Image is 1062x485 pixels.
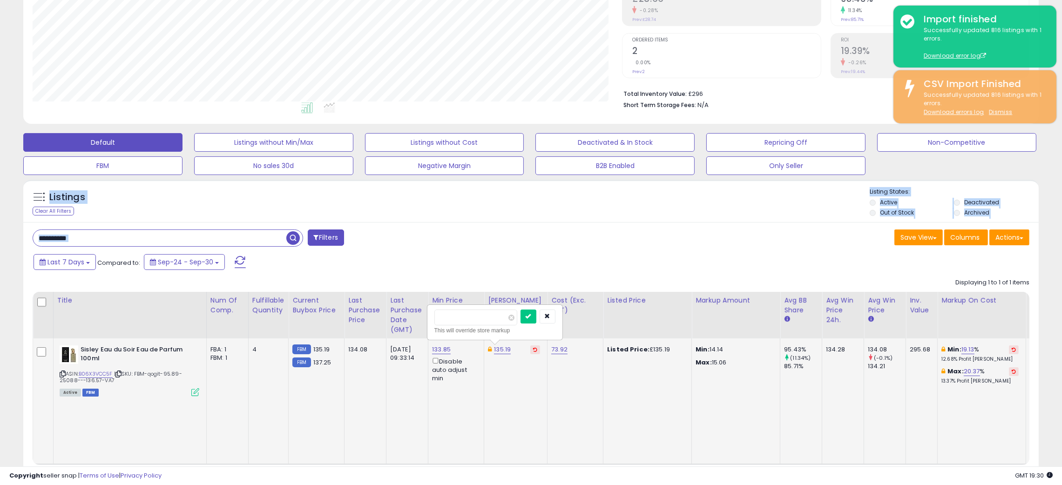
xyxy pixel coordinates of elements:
[390,296,424,335] div: Last Purchase Date (GMT)
[535,156,695,175] button: B2B Enabled
[348,345,379,354] div: 134.08
[210,354,241,362] div: FBM: 1
[941,356,1019,363] p: 12.68% Profit [PERSON_NAME]
[60,345,199,395] div: ASIN:
[841,38,1029,43] span: ROI
[696,358,773,367] p: 15.06
[434,326,555,335] div: This will override store markup
[870,188,1039,196] p: Listing States:
[623,88,1022,99] li: £296
[313,345,330,354] span: 135.19
[57,296,203,305] div: Title
[636,7,658,14] small: -0.28%
[696,296,776,305] div: Markup Amount
[252,345,281,354] div: 4
[607,345,684,354] div: £135.19
[144,254,225,270] button: Sep-24 - Sep-30
[941,345,1019,363] div: %
[841,69,865,74] small: Prev: 19.44%
[826,296,860,325] div: Avg Win Price 24h.
[941,378,1019,384] p: 13.37% Profit [PERSON_NAME]
[917,91,1049,117] div: Successfully updated 816 listings with 1 errors.
[34,254,96,270] button: Last 7 Days
[607,296,688,305] div: Listed Price
[194,133,353,152] button: Listings without Min/Max
[33,207,74,216] div: Clear All Filters
[924,52,986,60] a: Download error log
[623,90,687,98] b: Total Inventory Value:
[432,345,451,354] a: 133.85
[706,156,866,175] button: Only Seller
[252,296,284,315] div: Fulfillable Quantity
[826,345,857,354] div: 134.28
[917,13,1049,26] div: Import finished
[947,367,964,376] b: Max:
[121,471,162,480] a: Privacy Policy
[60,370,182,384] span: | SKU: FBM-qogit-95.89-25088---136.57-VA7
[950,233,980,242] span: Columns
[961,345,974,354] a: 19.13
[535,133,695,152] button: Deactivated & In Stock
[9,472,162,480] div: seller snap | |
[348,296,382,325] div: Last Purchase Price
[845,59,866,66] small: -0.26%
[877,133,1036,152] button: Non-Competitive
[551,345,568,354] a: 73.92
[632,17,656,22] small: Prev: £28.74
[23,133,183,152] button: Default
[494,345,511,354] a: 135.19
[784,296,818,315] div: Avg BB Share
[938,292,1026,338] th: The percentage added to the cost of goods (COGS) that forms the calculator for Min & Max prices.
[868,315,873,323] small: Avg Win Price.
[632,69,645,74] small: Prev: 2
[706,133,866,152] button: Repricing Off
[390,345,421,362] div: [DATE] 09:33:14
[47,257,84,267] span: Last 7 Days
[697,101,709,109] span: N/A
[80,471,119,480] a: Terms of Use
[894,229,943,245] button: Save View
[97,258,140,267] span: Compared to:
[1015,471,1053,480] span: 2025-10-8 19:30 GMT
[841,46,1029,58] h2: 19.39%
[989,229,1029,245] button: Actions
[158,257,213,267] span: Sep-24 - Sep-30
[947,345,961,354] b: Min:
[910,345,930,354] div: 295.68
[964,367,980,376] a: 20.37
[868,296,902,315] div: Avg Win Price
[292,344,311,354] small: FBM
[941,296,1022,305] div: Markup on Cost
[60,389,81,397] span: All listings currently available for purchase on Amazon
[194,156,353,175] button: No sales 30d
[880,198,897,206] label: Active
[845,7,862,14] small: 11.34%
[696,345,710,354] strong: Min:
[9,471,43,480] strong: Copyright
[917,77,1049,91] div: CSV Import Finished
[941,367,1019,384] div: %
[551,296,599,315] div: Cost (Exc. VAT)
[964,209,989,216] label: Archived
[23,156,183,175] button: FBM
[955,278,1029,287] div: Displaying 1 to 1 of 1 items
[82,389,99,397] span: FBM
[210,345,241,354] div: FBA: 1
[313,358,331,367] span: 137.25
[632,46,820,58] h2: 2
[60,345,78,364] img: 41ihvf1k1oL._SL40_.jpg
[784,315,790,323] small: Avg BB Share.
[924,108,984,116] a: Download errors log
[880,209,914,216] label: Out of Stock
[365,133,524,152] button: Listings without Cost
[790,354,811,362] small: (11.34%)
[874,354,893,362] small: (-0.1%)
[868,345,906,354] div: 134.08
[292,357,311,367] small: FBM
[944,229,988,245] button: Columns
[308,229,344,246] button: Filters
[632,38,820,43] span: Ordered Items
[292,296,340,315] div: Current Buybox Price
[49,191,85,204] h5: Listings
[841,17,864,22] small: Prev: 85.71%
